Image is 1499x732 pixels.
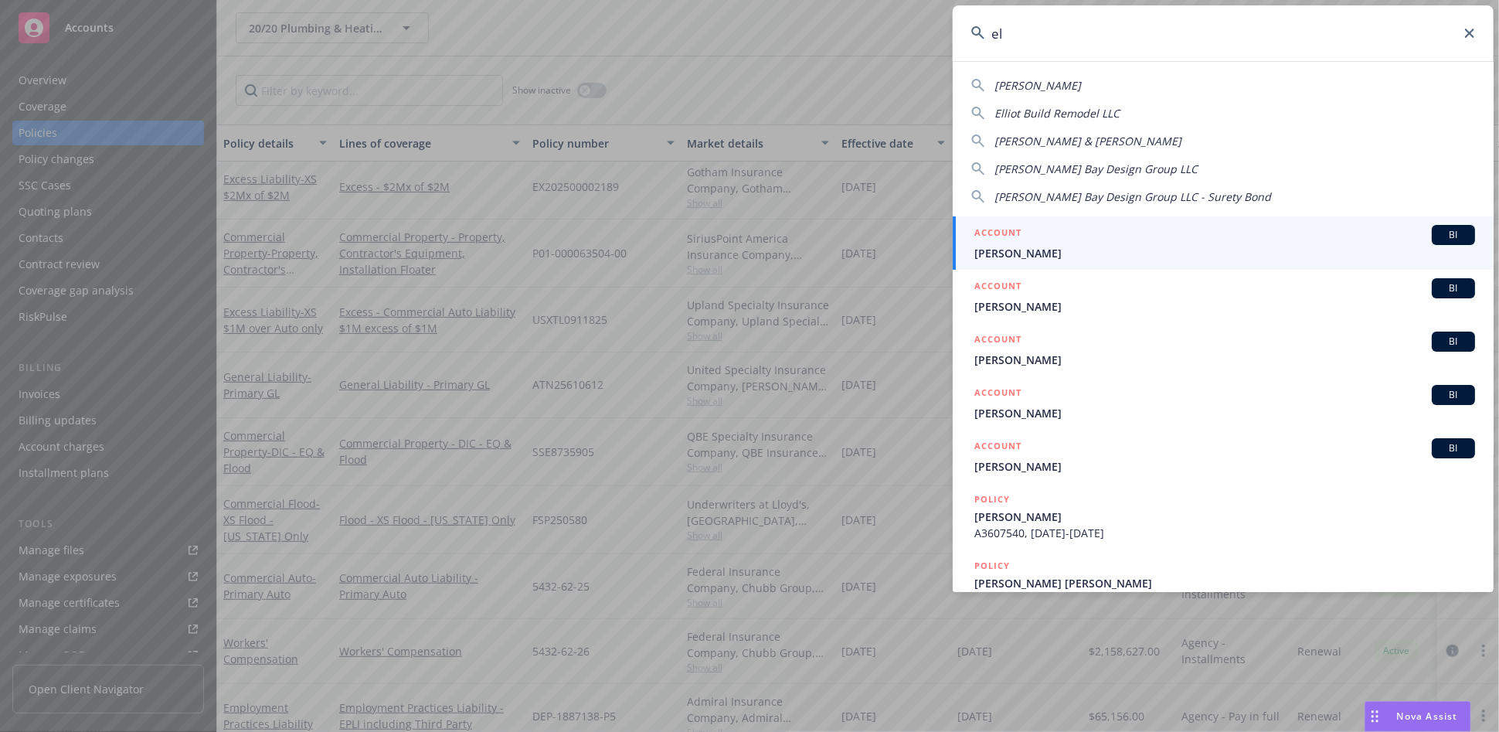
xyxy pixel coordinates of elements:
[953,270,1494,323] a: ACCOUNTBI[PERSON_NAME]
[974,352,1475,368] span: [PERSON_NAME]
[953,376,1494,430] a: ACCOUNTBI[PERSON_NAME]
[994,189,1271,204] span: [PERSON_NAME] Bay Design Group LLC - Surety Bond
[1438,228,1469,242] span: BI
[974,298,1475,315] span: [PERSON_NAME]
[974,225,1021,243] h5: ACCOUNT
[974,278,1021,297] h5: ACCOUNT
[1365,701,1471,732] button: Nova Assist
[994,162,1198,176] span: [PERSON_NAME] Bay Design Group LLC
[953,323,1494,376] a: ACCOUNTBI[PERSON_NAME]
[1438,335,1469,349] span: BI
[974,492,1010,507] h5: POLICY
[974,438,1021,457] h5: ACCOUNT
[1438,281,1469,295] span: BI
[1397,710,1458,723] span: Nova Assist
[974,575,1475,591] span: [PERSON_NAME] [PERSON_NAME]
[974,525,1475,541] span: A3607540, [DATE]-[DATE]
[974,332,1021,350] h5: ACCOUNT
[1365,702,1385,731] div: Drag to move
[974,591,1475,608] span: UA5161608, [DATE]-[DATE]
[994,78,1081,93] span: [PERSON_NAME]
[1438,441,1469,455] span: BI
[953,430,1494,483] a: ACCOUNTBI[PERSON_NAME]
[974,458,1475,475] span: [PERSON_NAME]
[953,5,1494,61] input: Search...
[953,550,1494,616] a: POLICY[PERSON_NAME] [PERSON_NAME]UA5161608, [DATE]-[DATE]
[994,106,1120,121] span: Elliot Build Remodel LLC
[974,405,1475,421] span: [PERSON_NAME]
[974,385,1021,403] h5: ACCOUNT
[1438,388,1469,402] span: BI
[994,134,1181,148] span: [PERSON_NAME] & [PERSON_NAME]
[974,509,1475,525] span: [PERSON_NAME]
[974,558,1010,574] h5: POLICY
[953,216,1494,270] a: ACCOUNTBI[PERSON_NAME]
[974,245,1475,261] span: [PERSON_NAME]
[953,483,1494,550] a: POLICY[PERSON_NAME]A3607540, [DATE]-[DATE]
